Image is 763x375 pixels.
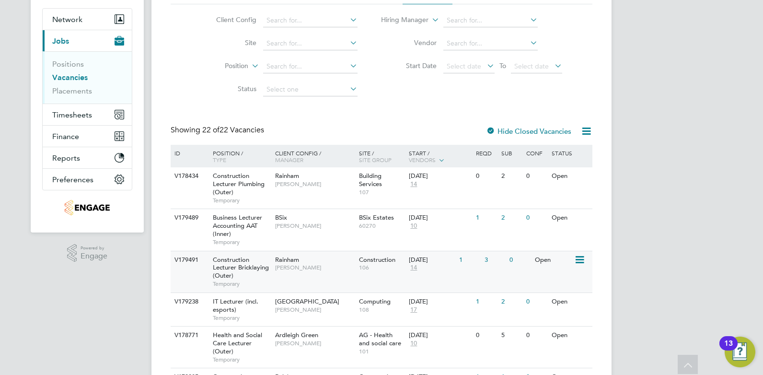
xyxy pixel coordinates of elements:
[406,145,474,169] div: Start /
[275,156,303,164] span: Manager
[359,213,394,222] span: BSix Estates
[43,30,132,51] button: Jobs
[206,145,273,168] div: Position /
[275,297,339,305] span: [GEOGRAPHIC_DATA]
[359,172,382,188] span: Building Services
[43,169,132,190] button: Preferences
[524,167,549,185] div: 0
[359,306,405,314] span: 108
[409,256,454,264] div: [DATE]
[474,327,498,344] div: 0
[359,188,405,196] span: 107
[474,167,498,185] div: 0
[443,37,538,50] input: Search for...
[549,145,591,161] div: Status
[213,280,270,288] span: Temporary
[43,104,132,125] button: Timesheets
[474,145,498,161] div: Reqd
[549,293,591,311] div: Open
[409,172,471,180] div: [DATE]
[213,256,269,280] span: Construction Lecturer Bricklaying (Outer)
[409,222,418,230] span: 10
[524,293,549,311] div: 0
[81,252,107,260] span: Engage
[263,60,358,73] input: Search for...
[443,14,538,27] input: Search for...
[524,145,549,161] div: Conf
[213,156,226,164] span: Type
[202,125,220,135] span: 22 of
[52,73,88,82] a: Vacancies
[549,327,591,344] div: Open
[359,297,391,305] span: Computing
[409,180,418,188] span: 14
[409,298,471,306] div: [DATE]
[193,61,248,71] label: Position
[67,244,108,262] a: Powered byEngage
[409,264,418,272] span: 14
[52,15,82,24] span: Network
[81,244,107,252] span: Powered by
[499,209,524,227] div: 2
[357,145,407,168] div: Site /
[524,209,549,227] div: 0
[52,110,92,119] span: Timesheets
[499,145,524,161] div: Sub
[201,84,256,93] label: Status
[359,264,405,271] span: 106
[486,127,571,136] label: Hide Closed Vacancies
[275,340,354,347] span: [PERSON_NAME]
[263,37,358,50] input: Search for...
[409,156,436,164] span: Vendors
[275,306,354,314] span: [PERSON_NAME]
[359,348,405,355] span: 101
[275,331,318,339] span: Ardleigh Green
[725,337,755,367] button: Open Resource Center, 13 new notifications
[381,61,437,70] label: Start Date
[172,251,206,269] div: V179491
[43,147,132,168] button: Reports
[499,327,524,344] div: 5
[447,62,481,70] span: Select date
[457,251,482,269] div: 1
[507,251,532,269] div: 0
[275,222,354,230] span: [PERSON_NAME]
[201,15,256,24] label: Client Config
[43,126,132,147] button: Finance
[273,145,357,168] div: Client Config /
[381,38,437,47] label: Vendor
[359,222,405,230] span: 60270
[201,38,256,47] label: Site
[42,200,132,215] a: Go to home page
[275,180,354,188] span: [PERSON_NAME]
[213,356,270,363] span: Temporary
[213,331,262,355] span: Health and Social Care Lecturer (Outer)
[275,264,354,271] span: [PERSON_NAME]
[724,343,733,356] div: 13
[499,293,524,311] div: 2
[409,306,418,314] span: 17
[359,331,401,347] span: AG - Health and social care
[172,167,206,185] div: V178434
[524,327,549,344] div: 0
[474,209,498,227] div: 1
[549,167,591,185] div: Open
[499,167,524,185] div: 2
[409,214,471,222] div: [DATE]
[52,36,69,46] span: Jobs
[43,51,132,104] div: Jobs
[275,213,287,222] span: BSix
[52,175,93,184] span: Preferences
[213,172,265,196] span: Construction Lecturer Plumbing (Outer)
[202,125,264,135] span: 22 Vacancies
[213,213,262,238] span: Business Lecturer Accounting AAT (Inner)
[263,83,358,96] input: Select one
[409,331,471,340] div: [DATE]
[65,200,109,215] img: jjfox-logo-retina.png
[213,314,270,322] span: Temporary
[213,297,258,314] span: IT Lecturer (incl. esports)
[497,59,509,72] span: To
[52,153,80,163] span: Reports
[532,251,574,269] div: Open
[482,251,507,269] div: 3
